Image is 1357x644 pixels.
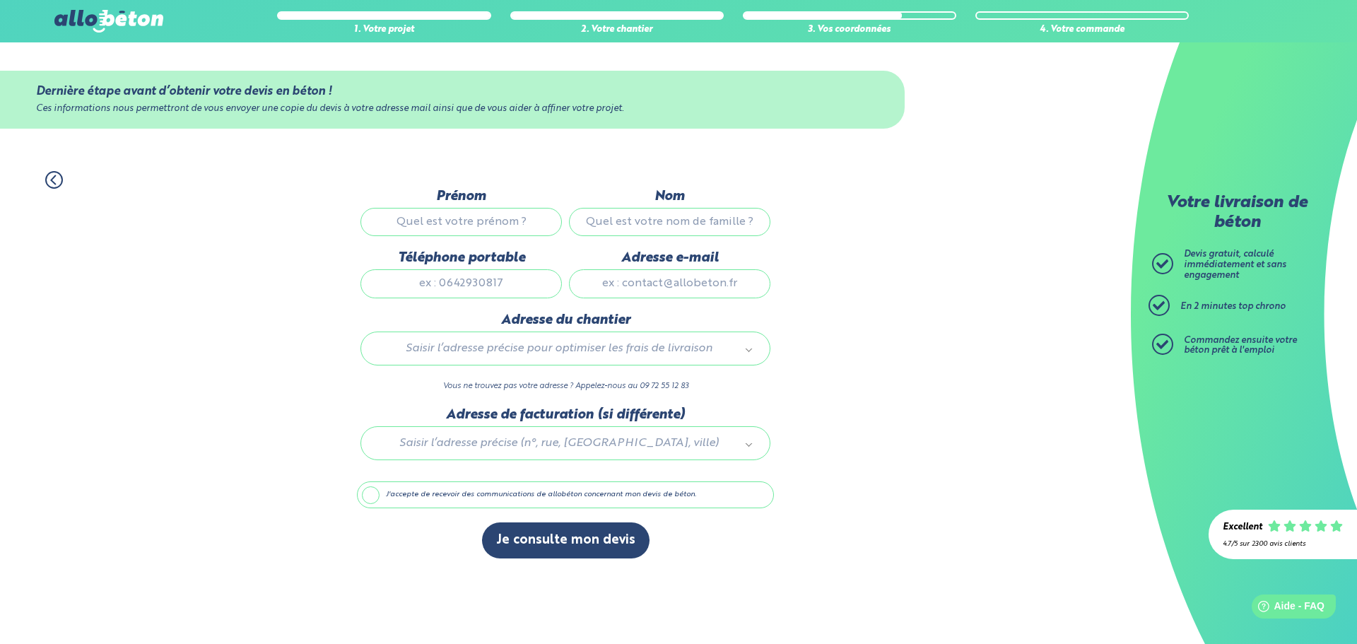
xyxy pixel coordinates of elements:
[569,189,770,204] label: Nom
[360,250,562,266] label: Téléphone portable
[381,339,737,358] span: Saisir l’adresse précise pour optimiser les frais de livraison
[36,104,869,115] div: Ces informations nous permettront de vous envoyer une copie du devis à votre adresse mail ainsi q...
[1231,589,1341,628] iframe: Help widget launcher
[360,380,770,393] p: Vous ne trouvez pas votre adresse ? Appelez-nous au 09 72 55 12 83
[569,269,770,298] input: ex : contact@allobeton.fr
[375,339,756,358] a: Saisir l’adresse précise pour optimiser les frais de livraison
[743,25,956,35] div: 3. Vos coordonnées
[277,25,490,35] div: 1. Votre projet
[569,250,770,266] label: Adresse e-mail
[975,25,1189,35] div: 4. Votre commande
[482,522,650,558] button: Je consulte mon devis
[36,85,869,98] div: Dernière étape avant d’obtenir votre devis en béton !
[510,25,724,35] div: 2. Votre chantier
[360,189,562,204] label: Prénom
[360,312,770,328] label: Adresse du chantier
[54,10,163,33] img: allobéton
[360,208,562,236] input: Quel est votre prénom ?
[360,269,562,298] input: ex : 0642930817
[569,208,770,236] input: Quel est votre nom de famille ?
[357,481,774,508] label: J'accepte de recevoir des communications de allobéton concernant mon devis de béton.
